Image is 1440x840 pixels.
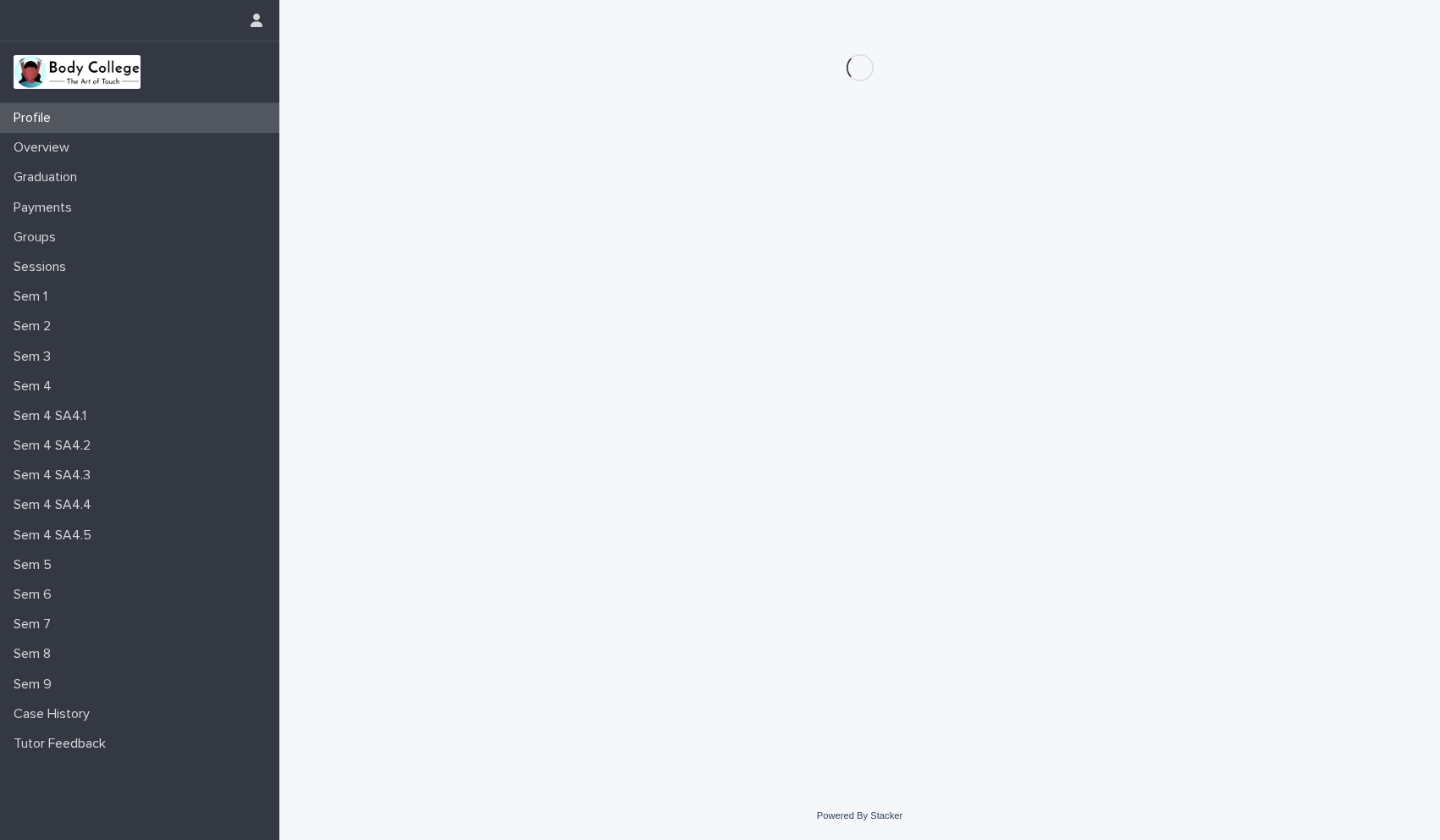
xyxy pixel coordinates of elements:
[7,259,80,275] p: Sessions
[7,467,104,484] p: Sem 4 SA4.3
[7,140,83,156] p: Overview
[14,55,141,89] img: xvtzy2PTuGgGH0xbwGb2
[7,736,119,752] p: Tutor Feedback
[7,616,64,633] p: Sem 7
[7,349,64,365] p: Sem 3
[7,379,65,395] p: Sem 4
[7,557,65,573] p: Sem 5
[7,587,65,603] p: Sem 6
[7,497,105,513] p: Sem 4 SA4.4
[7,318,64,334] p: Sem 2
[7,289,61,305] p: Sem 1
[7,200,86,216] p: Payments
[7,169,91,185] p: Graduation
[7,528,105,544] p: Sem 4 SA4.5
[7,646,64,662] p: Sem 8
[7,438,104,454] p: Sem 4 SA4.2
[7,229,69,246] p: Groups
[7,706,103,722] p: Case History
[7,110,64,126] p: Profile
[7,408,100,424] p: Sem 4 SA4.1
[7,677,65,693] p: Sem 9
[817,810,902,821] a: Powered By Stacker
